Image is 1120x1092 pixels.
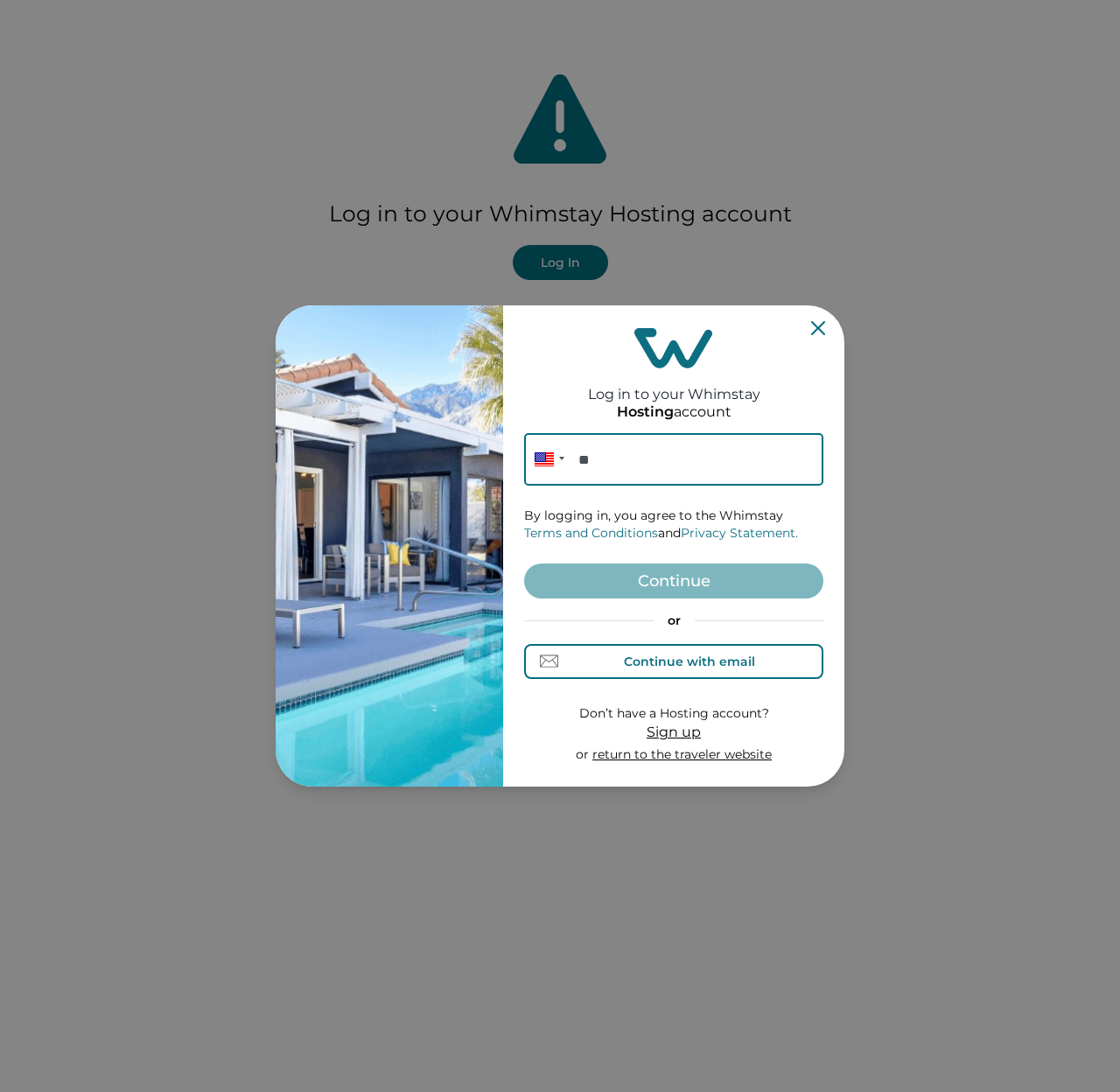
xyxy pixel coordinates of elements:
a: return to the traveler website [592,746,772,762]
button: Continue with email [524,644,823,679]
button: Close [811,321,825,335]
a: Privacy Statement. [681,525,798,541]
p: Hosting [617,403,674,421]
a: Terms and Conditions [524,525,658,541]
p: By logging in, you agree to the Whimstay and [524,507,823,542]
button: Continue [524,563,823,598]
div: Continue with email [624,654,755,668]
img: auth-banner [276,305,503,787]
p: account [617,403,731,421]
h2: Log in to your Whimstay [588,368,760,402]
img: login-logo [634,328,713,368]
p: or [576,746,772,764]
span: Sign up [647,724,701,740]
p: Don’t have a Hosting account? [576,705,772,723]
div: United States: + 1 [524,433,570,486]
p: or [524,612,823,630]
